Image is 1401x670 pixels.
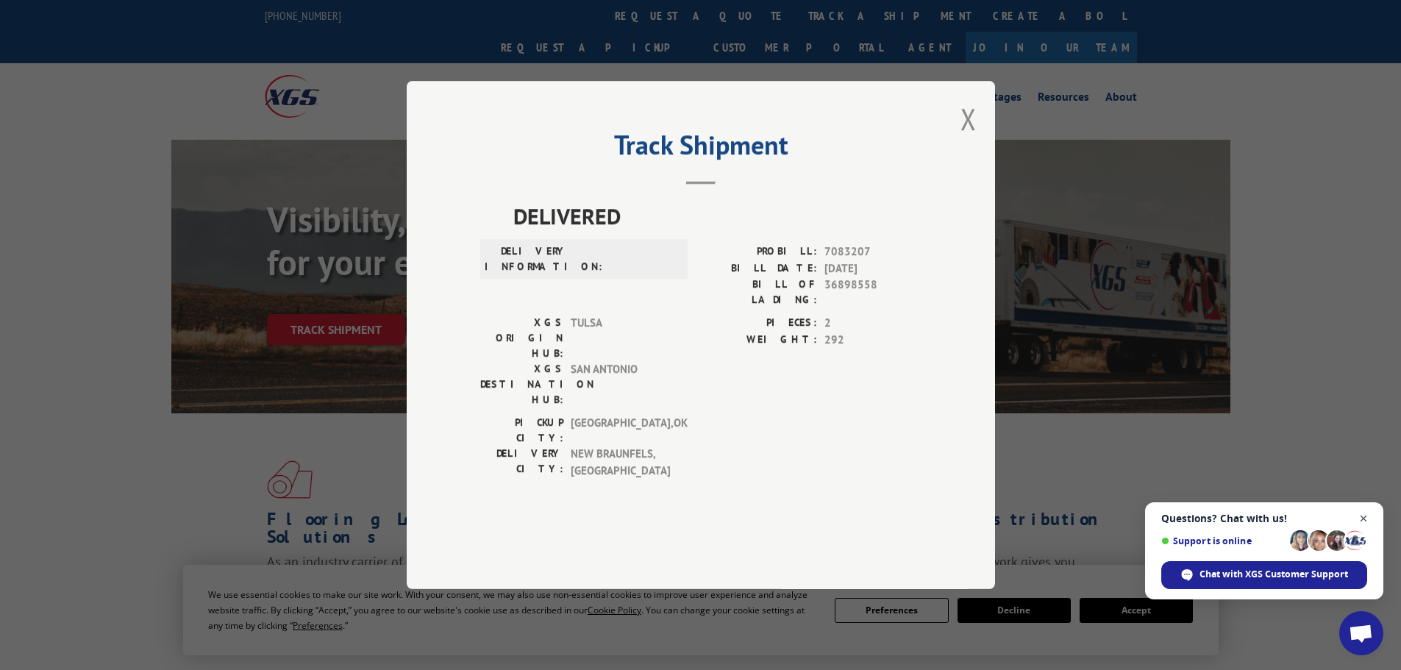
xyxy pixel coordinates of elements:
[571,446,670,479] span: NEW BRAUNFELS , [GEOGRAPHIC_DATA]
[701,277,817,307] label: BILL OF LADING:
[1339,611,1383,655] div: Open chat
[824,260,921,277] span: [DATE]
[1161,561,1367,589] div: Chat with XGS Customer Support
[480,446,563,479] label: DELIVERY CITY:
[571,315,670,361] span: TULSA
[480,315,563,361] label: XGS ORIGIN HUB:
[701,260,817,277] label: BILL DATE:
[824,243,921,260] span: 7083207
[485,243,568,274] label: DELIVERY INFORMATION:
[1161,513,1367,524] span: Questions? Chat with us!
[701,243,817,260] label: PROBILL:
[701,315,817,332] label: PIECES:
[1355,510,1373,528] span: Close chat
[824,332,921,349] span: 292
[1161,535,1285,546] span: Support is online
[824,315,921,332] span: 2
[960,99,977,138] button: Close modal
[571,361,670,407] span: SAN ANTONIO
[1199,568,1348,581] span: Chat with XGS Customer Support
[480,135,921,163] h2: Track Shipment
[513,199,921,232] span: DELIVERED
[480,361,563,407] label: XGS DESTINATION HUB:
[480,415,563,446] label: PICKUP CITY:
[824,277,921,307] span: 36898558
[701,332,817,349] label: WEIGHT:
[571,415,670,446] span: [GEOGRAPHIC_DATA] , OK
